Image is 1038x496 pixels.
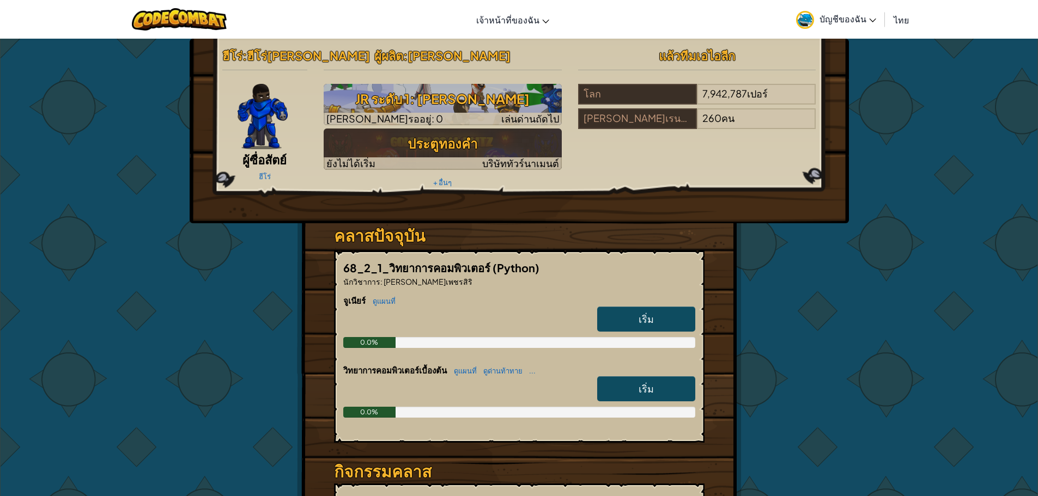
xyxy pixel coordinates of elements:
a: ไทย [888,5,914,34]
font: ยังไม่ได้เริ่ม [326,157,375,169]
font: ฮีโร่ [222,48,242,63]
font: ดูแผนที่ [373,297,396,305]
font: บริษัททัวร์นาเมนต์ [482,157,559,169]
font: โลก [584,87,601,100]
font: บัญชีของฉัน [820,13,866,25]
font: เปอร์ [747,87,768,100]
font: แล้วทีมเอไอลีก [659,48,735,63]
font: ดูแผนที่ [454,366,477,375]
font: 0.0% [360,338,378,346]
font: นักวิชาการ [343,277,380,286]
font: JR ระดับ 1: [PERSON_NAME] [355,90,530,107]
font: จูเนียร์ [343,295,366,305]
font: เริ่ม [639,382,654,395]
font: วิทยาการคอมพิวเตอร์เบื้องต้น [343,365,447,375]
font: เล่นด่านถัดไป [501,112,559,125]
font: ฮีโร่[PERSON_NAME] [247,48,370,63]
font: : [242,48,247,63]
font: [PERSON_NAME]เรนสิริ [584,112,692,124]
font: : [380,277,383,286]
font: 0.0% [360,408,378,416]
font: ผู้ผลิต [374,48,403,63]
font: คน [721,112,735,124]
font: คลาสปัจจุบัน [334,225,426,246]
font: [PERSON_NAME]รออยู่: 0 [326,112,443,125]
font: 68_2_1_วิทยาการคอมพิวเตอร์ [343,261,490,274]
font: เริ่ม [639,313,654,325]
font: 260 [702,112,721,124]
font: : [403,48,408,63]
a: โลก7,942,787เปอร์ [578,94,816,107]
img: JR ระดับ 1: อัญมณี [324,84,562,125]
font: ผู้ซื่อสัตย์ [242,152,287,167]
font: (Python) [493,261,539,274]
font: ดูด่านท้าทาย [483,366,523,375]
font: [PERSON_NAME]เพชรสิริ [384,277,472,286]
font: + อื่นๆ [433,178,452,187]
a: เล่นด่านถัดไป [324,84,562,125]
img: Gordon-selection-pose.png [238,84,288,149]
a: บัญชีของฉัน [791,2,882,36]
font: ... [529,366,536,375]
a: เจ้าหน้าที่ของฉัน [471,5,555,34]
a: ประตูทองคำยังไม่ได้เริ่มบริษัททัวร์นาเมนต์ [324,128,562,170]
img: avatar [796,11,814,29]
font: ฮีโร่ [259,172,271,181]
font: ไทย [894,14,909,26]
font: [PERSON_NAME] [408,48,511,63]
img: ประตูทองคำ [324,128,562,170]
font: ประตูทองคำ [408,135,477,151]
a: [PERSON_NAME]เรนสิริ260คน [578,119,816,131]
font: เจ้าหน้าที่ของฉัน [476,14,539,26]
font: 7,942,787 [702,87,747,100]
img: โลโก้ CodeCombat [132,8,227,30]
font: กิจกรรมคลาส [334,461,432,481]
